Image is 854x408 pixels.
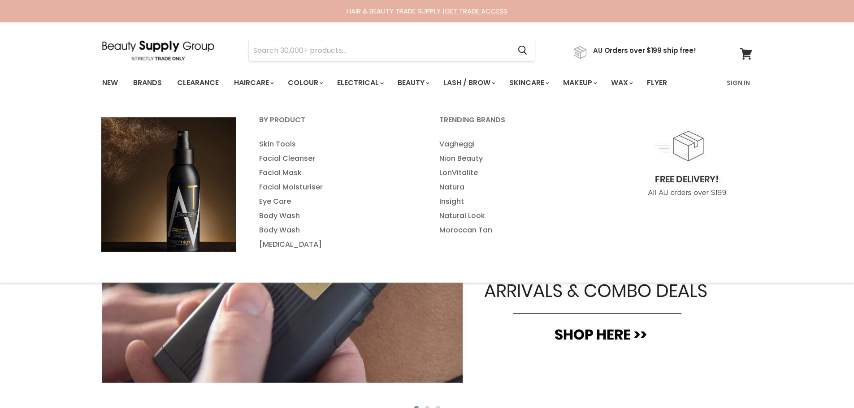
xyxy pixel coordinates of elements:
a: Haircare [227,73,279,92]
a: Sign In [721,73,755,92]
iframe: Gorgias live chat messenger [809,366,845,399]
a: Clearance [170,73,225,92]
a: Flyer [640,73,674,92]
a: New [95,73,125,92]
a: Brands [126,73,169,92]
a: Wax [604,73,638,92]
a: GET TRADE ACCESS [445,6,507,16]
button: Search [511,40,535,61]
a: Lash / Brow [437,73,501,92]
a: Eye Care [248,194,426,209]
a: Insight [428,194,607,209]
a: LonVitalite [428,166,607,180]
ul: Main menu [95,70,698,96]
a: Moroccan Tan [428,223,607,237]
a: Makeup [556,73,603,92]
a: Body Wash [248,223,426,237]
a: Skincare [503,73,555,92]
a: Facial Moisturiser [248,180,426,194]
a: Natural Look [428,209,607,223]
a: Electrical [330,73,389,92]
nav: Main [91,70,763,96]
a: Facial Mask [248,166,426,180]
a: Skin Tools [248,137,426,151]
div: HAIR & BEAUTY TRADE SUPPLY | [91,7,763,16]
a: Trending Brands [428,113,607,135]
ul: Main menu [248,137,426,252]
ul: Main menu [428,137,607,237]
a: Body Wash [248,209,426,223]
a: Beauty [391,73,435,92]
a: Colour [281,73,329,92]
a: [MEDICAL_DATA] [248,237,426,252]
form: Product [248,40,535,61]
input: Search [249,40,511,61]
a: Facial Cleanser [248,151,426,166]
a: Natura [428,180,607,194]
a: Vagheggi [428,137,607,151]
a: Nion Beauty [428,151,607,166]
a: By Product [248,113,426,135]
